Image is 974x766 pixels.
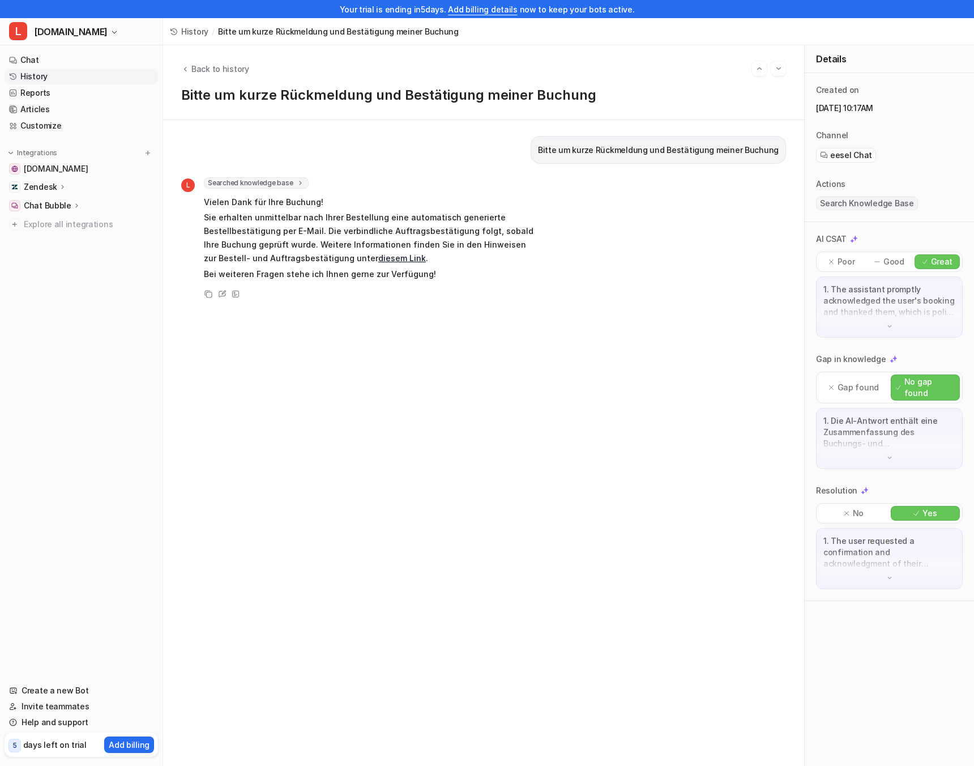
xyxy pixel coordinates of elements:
a: Customize [5,118,158,134]
img: expand menu [7,149,15,157]
p: Yes [922,508,937,519]
button: Go to previous session [752,61,767,76]
span: eesel Chat [830,150,872,161]
a: Add billing details [448,5,518,14]
span: Back to history [191,63,249,75]
img: menu_add.svg [144,149,152,157]
p: Created on [816,84,859,96]
span: / [212,25,215,37]
img: eeselChat [820,151,828,159]
p: Gap found [838,382,879,393]
span: Bitte um kurze Rückmeldung und Bestätigung meiner Buchung [218,25,459,37]
p: Vielen Dank für Ihre Buchung! [204,195,535,209]
p: Sie erhalten unmittelbar nach Ihrer Bestellung eine automatisch generierte Bestellbestätigung per... [204,211,535,265]
p: 5 [12,741,17,751]
p: No gap found [904,376,955,399]
img: explore all integrations [9,219,20,230]
p: 1. The assistant promptly acknowledged the user's booking and thanked them, which is polite and a... [823,284,955,318]
p: 1. The user requested a confirmation and acknowledgment of their booking. 2. The AI assistant tha... [823,535,955,569]
p: Resolution [816,485,857,496]
p: Actions [816,178,845,190]
span: Search Knowledge Base [816,197,918,210]
button: Add billing [104,737,154,753]
p: Add billing [109,739,149,751]
a: Articles [5,101,158,117]
p: [DATE] 10:17AM [816,103,963,114]
p: Poor [838,256,855,267]
img: Chat Bubble [11,202,18,209]
img: Previous session [755,63,763,74]
button: Go to next session [771,61,786,76]
p: AI CSAT [816,233,847,245]
img: down-arrow [886,574,894,582]
button: Back to history [181,63,249,75]
h1: Bitte um kurze Rückmeldung und Bestätigung meiner Buchung [181,87,786,104]
img: Next session [775,63,783,74]
a: eesel Chat [820,150,872,161]
a: History [170,25,208,37]
a: lanzarotebike.com[DOMAIN_NAME] [5,161,158,177]
button: Integrations [5,147,61,159]
a: History [5,69,158,84]
a: Invite teammates [5,699,158,714]
span: [DOMAIN_NAME] [24,163,88,175]
p: No [853,508,864,519]
span: L [9,22,27,40]
a: Reports [5,85,158,101]
img: Zendesk [11,184,18,190]
p: Channel [816,130,848,141]
div: Details [805,45,974,73]
span: [DOMAIN_NAME] [34,24,108,40]
p: Great [931,256,953,267]
span: History [181,25,208,37]
p: Bei weiteren Fragen stehe ich Ihnen gerne zur Verfügung! [204,267,535,281]
img: down-arrow [886,454,894,462]
p: Integrations [17,148,57,158]
span: Searched knowledge base [204,177,309,189]
a: Explore all integrations [5,216,158,232]
img: lanzarotebike.com [11,165,18,172]
p: Zendesk [24,181,57,193]
img: down-arrow [886,322,894,330]
p: days left on trial [23,739,87,751]
a: diesem Link [378,253,426,263]
a: Create a new Bot [5,683,158,699]
a: Help and support [5,714,158,730]
a: Chat [5,52,158,68]
span: L [181,178,195,192]
span: Explore all integrations [24,215,153,233]
p: 1. Die AI-Antwort enthält eine Zusammenfassung des Buchungs- und Bestätigungsprozesses, wie er in... [823,415,955,449]
p: Good [883,256,904,267]
p: Bitte um kurze Rückmeldung und Bestätigung meiner Buchung [538,143,779,157]
p: Gap in knowledge [816,354,886,365]
p: Chat Bubble [24,200,71,211]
